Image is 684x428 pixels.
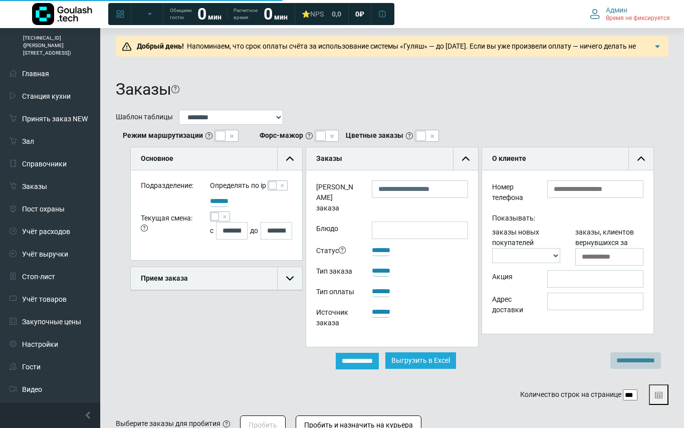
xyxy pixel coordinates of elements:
span: 0,0 [332,10,341,19]
strong: 0 [197,5,206,24]
label: Блюдо [309,222,364,239]
img: collapse [637,155,645,162]
div: с до [210,222,292,240]
button: Админ Время не фиксируется [584,4,676,25]
span: Время не фиксируется [606,15,670,23]
img: collapse [286,275,294,282]
button: Выгрузить в Excel [385,352,456,369]
b: Форс-мажор [260,130,303,141]
span: Напоминаем, что срок оплаты счёта за использование системы «Гуляш» — до [DATE]. Если вы уже произ... [134,42,644,61]
div: Тип заказа [309,265,364,280]
span: NPS [310,10,324,18]
div: Адрес доставки [485,293,540,319]
img: Предупреждение [122,42,132,52]
img: collapse [286,155,294,162]
span: мин [274,13,288,21]
div: Акция [485,270,540,288]
div: Тип оплаты [309,285,364,301]
b: О клиенте [492,154,526,162]
strong: 0 [264,5,273,24]
label: Определять по ip [210,180,266,191]
label: [PERSON_NAME] заказа [309,180,364,217]
div: заказы, клиентов вернувшихся за [568,227,651,266]
b: Добрый день! [137,42,184,50]
h1: Заказы [116,80,171,99]
label: Шаблон таблицы [116,112,173,122]
b: Заказы [316,154,342,162]
div: Показывать: [485,211,651,227]
img: Подробнее [652,42,662,52]
b: Цветные заказы [346,130,403,141]
span: 0 [355,10,359,19]
div: Статус [309,244,364,260]
div: Текущая смена: [133,211,202,240]
a: ⭐NPS 0,0 [296,5,347,23]
a: Обещаем гостю 0 мин Расчетное время 0 мин [164,5,294,23]
label: Количество строк на странице [520,389,621,400]
div: Источник заказа [309,306,364,332]
b: Основное [141,154,173,162]
span: Обещаем гостю [170,7,191,21]
img: Логотип компании Goulash.tech [32,3,92,25]
span: ₽ [359,10,364,19]
div: ⭐ [302,10,324,19]
span: Админ [606,6,627,15]
div: Номер телефона [485,180,540,206]
div: заказы новых покупателей [485,227,568,266]
img: collapse [462,155,470,162]
b: Режим маршрутизации [123,130,203,141]
a: 0 ₽ [349,5,370,23]
div: Подразделение: [133,180,202,195]
span: мин [208,13,221,21]
b: Прием заказа [141,274,188,282]
span: Расчетное время [234,7,258,21]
